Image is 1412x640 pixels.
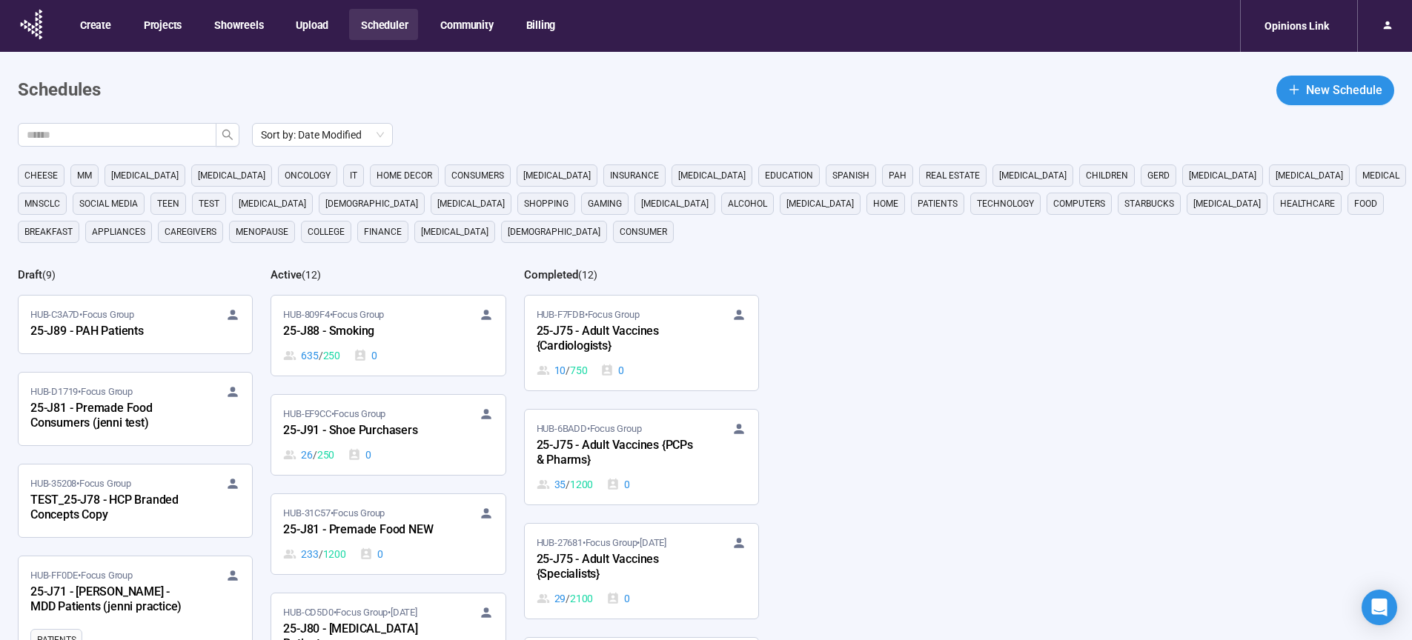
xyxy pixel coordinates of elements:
[524,196,569,211] span: shopping
[24,196,60,211] span: mnsclc
[349,9,418,40] button: Scheduler
[199,196,219,211] span: Test
[30,307,134,322] span: HUB-C3A7D • Focus Group
[640,537,666,548] time: [DATE]
[1086,168,1128,183] span: children
[606,590,630,607] div: 0
[537,550,700,584] div: 25-J75 - Adult Vaccines {Specialists}
[19,464,252,537] a: HUB-35208•Focus GroupTEST_25-J78 - HCP Branded Concepts Copy
[377,168,432,183] span: home decor
[308,224,345,239] span: college
[537,307,640,322] span: HUB-F7FDB • Focus Group
[68,9,122,40] button: Create
[391,607,417,618] time: [DATE]
[24,224,73,239] span: breakfast
[30,322,193,341] div: 25-J89 - PAH Patients
[30,568,133,583] span: HUB-FF0DE • Focus Group
[620,224,667,239] span: consumer
[30,583,193,617] div: 25-J71 - [PERSON_NAME] - MDD Patients (jenni practice)
[271,296,505,376] a: HUB-809F4•Focus Group25-J88 - Smoking635 / 2500
[1189,168,1256,183] span: [MEDICAL_DATA]
[537,436,700,470] div: 25-J75 - Adult Vaccines {PCPs & Pharms}
[578,269,597,281] span: ( 12 )
[285,168,331,183] span: oncology
[19,296,252,353] a: HUB-C3A7D•Focus Group25-J89 - PAH Patients
[111,168,179,183] span: [MEDICAL_DATA]
[728,196,767,211] span: alcohol
[239,196,306,211] span: [MEDICAL_DATA]
[1354,196,1377,211] span: Food
[1288,84,1300,96] span: plus
[283,307,384,322] span: HUB-809F4 • Focus Group
[873,196,898,211] span: home
[198,168,265,183] span: [MEDICAL_DATA]
[283,407,385,421] span: HUB-EF9CC • Focus Group
[428,9,503,40] button: Community
[566,590,570,607] span: /
[451,168,504,183] span: consumers
[216,123,239,147] button: search
[999,168,1067,183] span: [MEDICAL_DATA]
[283,447,334,463] div: 26
[606,476,630,493] div: 0
[271,494,505,574] a: HUB-31C57•Focus Group25-J81 - Premade Food NEW233 / 12000
[283,546,345,562] div: 233
[354,347,377,364] div: 0
[525,410,758,504] a: HUB-6BADD•Focus Group25-J75 - Adult Vaccines {PCPs & Pharms}35 / 12000
[641,196,709,211] span: [MEDICAL_DATA]
[514,9,566,40] button: Billing
[24,168,58,183] span: cheese
[30,476,131,491] span: HUB-35208 • Focus Group
[157,196,179,211] span: Teen
[537,362,588,379] div: 10
[524,268,578,281] h2: Completed
[319,546,323,562] span: /
[977,196,1034,211] span: technology
[222,129,233,141] span: search
[359,546,383,562] div: 0
[537,322,700,356] div: 25-J75 - Adult Vaccines {Cardiologists}
[42,269,56,281] span: ( 9 )
[610,168,659,183] span: Insurance
[1193,196,1261,211] span: [MEDICAL_DATA]
[236,224,288,239] span: menopause
[283,322,446,341] div: 25-J88 - Smoking
[570,590,593,607] span: 2100
[325,196,418,211] span: [DEMOGRAPHIC_DATA]
[30,491,193,525] div: TEST_25-J78 - HCP Branded Concepts Copy
[323,347,340,364] span: 250
[1276,76,1394,105] button: plusNew Schedule
[165,224,216,239] span: caregivers
[566,362,570,379] span: /
[1362,590,1397,625] div: Open Intercom Messenger
[525,524,758,619] a: HUB-27681•Focus Group•[DATE]25-J75 - Adult Vaccines {Specialists}29 / 21000
[132,9,192,40] button: Projects
[364,224,402,239] span: finance
[1256,12,1338,40] div: Opinions Link
[18,76,101,104] h1: Schedules
[678,168,746,183] span: [MEDICAL_DATA]
[570,362,587,379] span: 750
[1362,168,1399,183] span: medical
[508,224,600,239] span: [DEMOGRAPHIC_DATA]
[1124,196,1174,211] span: starbucks
[92,224,145,239] span: appliances
[283,506,385,521] span: HUB-31C57 • Focus Group
[302,269,321,281] span: ( 12 )
[30,384,133,399] span: HUB-D1719 • Focus Group
[18,268,42,281] h2: Draft
[350,168,357,183] span: it
[566,476,570,493] span: /
[317,447,334,463] span: 250
[889,168,906,183] span: PAH
[283,605,417,620] span: HUB-CD5D0 • Focus Group •
[284,9,339,40] button: Upload
[313,447,317,463] span: /
[261,124,384,146] span: Sort by: Date Modified
[525,296,758,390] a: HUB-F7FDB•Focus Group25-J75 - Adult Vaccines {Cardiologists}10 / 7500
[283,521,446,540] div: 25-J81 - Premade Food NEW
[283,347,340,364] div: 635
[600,362,624,379] div: 0
[537,536,666,550] span: HUB-27681 • Focus Group •
[588,196,622,211] span: gaming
